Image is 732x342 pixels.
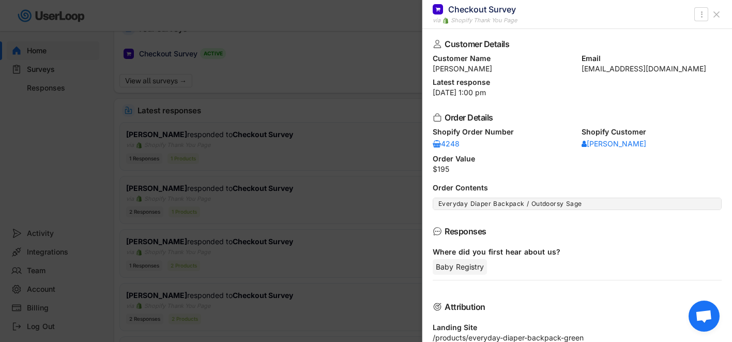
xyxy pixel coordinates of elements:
div: $195 [433,166,722,173]
text:  [700,9,703,20]
div: Shopify Thank You Page [451,16,517,25]
a: 4248 [433,139,464,149]
div: [PERSON_NAME] [433,65,573,72]
div: Order Value [433,155,722,162]
div: Email [582,55,722,62]
div: Where did you first hear about us? [433,247,713,257]
div: Checkout Survey [448,4,516,15]
div: [PERSON_NAME] [582,140,646,147]
div: [EMAIL_ADDRESS][DOMAIN_NAME] [582,65,722,72]
div: Latest response [433,79,722,86]
div: Customer Details [445,40,705,48]
div: Landing Site [433,324,722,331]
div: Attribution [445,303,705,311]
button:  [696,8,707,21]
div: Order Contents [433,184,722,191]
div: 4248 [433,140,464,147]
div: Responses [445,227,705,235]
div: Shopify Customer [582,128,722,136]
img: 1156660_ecommerce_logo_shopify_icon%20%281%29.png [443,18,449,24]
div: Shopify Order Number [433,128,573,136]
div: /products/everyday-diaper-backpack-green [433,334,722,341]
div: Order Details [445,113,705,122]
div: [DATE] 1:00 pm [433,89,722,96]
div: Customer Name [433,55,573,62]
div: via [433,16,440,25]
a: [PERSON_NAME] [582,139,646,149]
div: Baby Registry [433,259,487,275]
div: Everyday Diaper Backpack / Outdoorsy Sage [438,200,716,208]
a: Open chat [689,301,720,332]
